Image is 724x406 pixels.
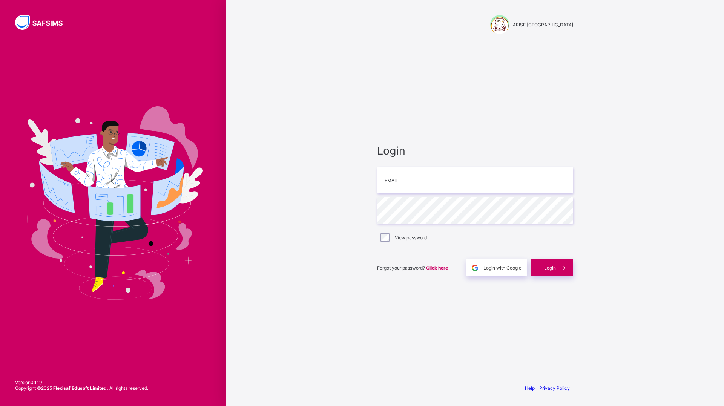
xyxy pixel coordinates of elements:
[23,106,203,299] img: Hero Image
[539,385,570,391] a: Privacy Policy
[377,144,573,157] span: Login
[426,265,448,271] a: Click here
[513,22,573,28] span: ARISE [GEOGRAPHIC_DATA]
[377,265,448,271] span: Forgot your password?
[15,385,148,391] span: Copyright © 2025 All rights reserved.
[525,385,535,391] a: Help
[395,235,427,241] label: View password
[53,385,108,391] strong: Flexisaf Edusoft Limited.
[15,15,72,30] img: SAFSIMS Logo
[471,264,479,272] img: google.396cfc9801f0270233282035f929180a.svg
[15,380,148,385] span: Version 0.1.19
[483,265,522,271] span: Login with Google
[544,265,556,271] span: Login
